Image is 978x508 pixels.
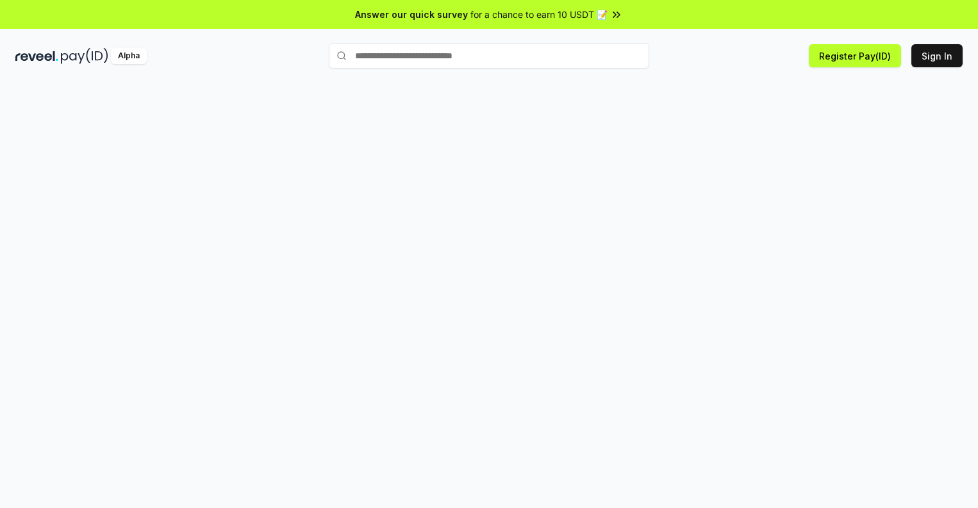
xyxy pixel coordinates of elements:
[61,48,108,64] img: pay_id
[809,44,901,67] button: Register Pay(ID)
[911,44,963,67] button: Sign In
[470,8,608,21] span: for a chance to earn 10 USDT 📝
[355,8,468,21] span: Answer our quick survey
[15,48,58,64] img: reveel_dark
[111,48,147,64] div: Alpha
